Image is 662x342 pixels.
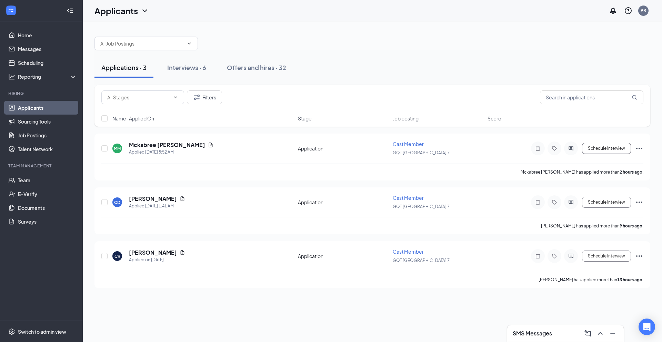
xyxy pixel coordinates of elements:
[112,115,154,122] span: Name · Applied On
[393,141,424,147] span: Cast Member
[187,41,192,46] svg: ChevronDown
[8,73,15,80] svg: Analysis
[114,146,121,152] div: MM
[114,199,120,205] div: CD
[298,199,389,206] div: Application
[193,93,201,101] svg: Filter
[550,146,559,151] svg: Tag
[540,90,643,104] input: Search in applications
[107,94,170,101] input: All Stages
[567,253,575,259] svg: ActiveChat
[114,253,120,259] div: CR
[141,7,149,15] svg: ChevronDown
[94,5,138,17] h1: Applicants
[67,7,73,14] svg: Collapse
[393,258,450,263] span: GQT [GEOGRAPHIC_DATA] 7
[534,199,542,205] svg: Note
[180,196,185,202] svg: Document
[18,73,77,80] div: Reporting
[534,146,542,151] svg: Note
[539,277,643,283] p: [PERSON_NAME] has applied more than .
[624,7,632,15] svg: QuestionInfo
[18,215,77,228] a: Surveys
[187,90,222,104] button: Filter Filters
[18,328,66,335] div: Switch to admin view
[18,42,77,56] a: Messages
[513,330,552,337] h3: SMS Messages
[18,173,77,187] a: Team
[393,115,419,122] span: Job posting
[641,8,646,13] div: PR
[582,251,631,262] button: Schedule Interview
[100,40,184,47] input: All Job Postings
[617,277,642,282] b: 13 hours ago
[298,115,312,122] span: Stage
[582,197,631,208] button: Schedule Interview
[393,248,424,255] span: Cast Member
[534,253,542,259] svg: Note
[632,95,637,100] svg: MagnifyingGlass
[393,195,424,201] span: Cast Member
[550,199,559,205] svg: Tag
[18,101,77,115] a: Applicants
[18,56,77,70] a: Scheduling
[620,169,642,175] b: 2 hours ago
[582,328,593,339] button: ComposeMessage
[639,319,655,335] div: Open Intercom Messenger
[227,63,286,72] div: Offers and hires · 32
[173,95,178,100] svg: ChevronDown
[8,163,76,169] div: Team Management
[8,7,14,14] svg: WorkstreamLogo
[635,144,643,153] svg: Ellipses
[488,115,501,122] span: Score
[129,203,185,209] div: Applied [DATE] 1:41 AM
[18,201,77,215] a: Documents
[18,142,77,156] a: Talent Network
[298,145,389,152] div: Application
[129,195,177,203] h5: [PERSON_NAME]
[129,149,213,156] div: Applied [DATE] 8:52 AM
[567,146,575,151] svg: ActiveChat
[596,329,604,338] svg: ChevronUp
[167,63,206,72] div: Interviews · 6
[18,187,77,201] a: E-Verify
[595,328,606,339] button: ChevronUp
[620,223,642,228] b: 9 hours ago
[180,250,185,255] svg: Document
[129,249,177,256] h5: [PERSON_NAME]
[521,169,643,175] p: Mckabree [PERSON_NAME] has applied more than .
[8,328,15,335] svg: Settings
[541,223,643,229] p: [PERSON_NAME] has applied more than .
[550,253,559,259] svg: Tag
[8,90,76,96] div: Hiring
[609,7,617,15] svg: Notifications
[298,253,389,260] div: Application
[129,141,205,149] h5: Mckabree [PERSON_NAME]
[635,252,643,260] svg: Ellipses
[18,115,77,128] a: Sourcing Tools
[582,143,631,154] button: Schedule Interview
[101,63,147,72] div: Applications · 3
[393,204,450,209] span: GQT [GEOGRAPHIC_DATA] 7
[635,198,643,206] svg: Ellipses
[129,256,185,263] div: Applied on [DATE]
[607,328,618,339] button: Minimize
[208,142,213,148] svg: Document
[609,329,617,338] svg: Minimize
[18,28,77,42] a: Home
[18,128,77,142] a: Job Postings
[567,199,575,205] svg: ActiveChat
[393,150,450,155] span: GQT [GEOGRAPHIC_DATA] 7
[584,329,592,338] svg: ComposeMessage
